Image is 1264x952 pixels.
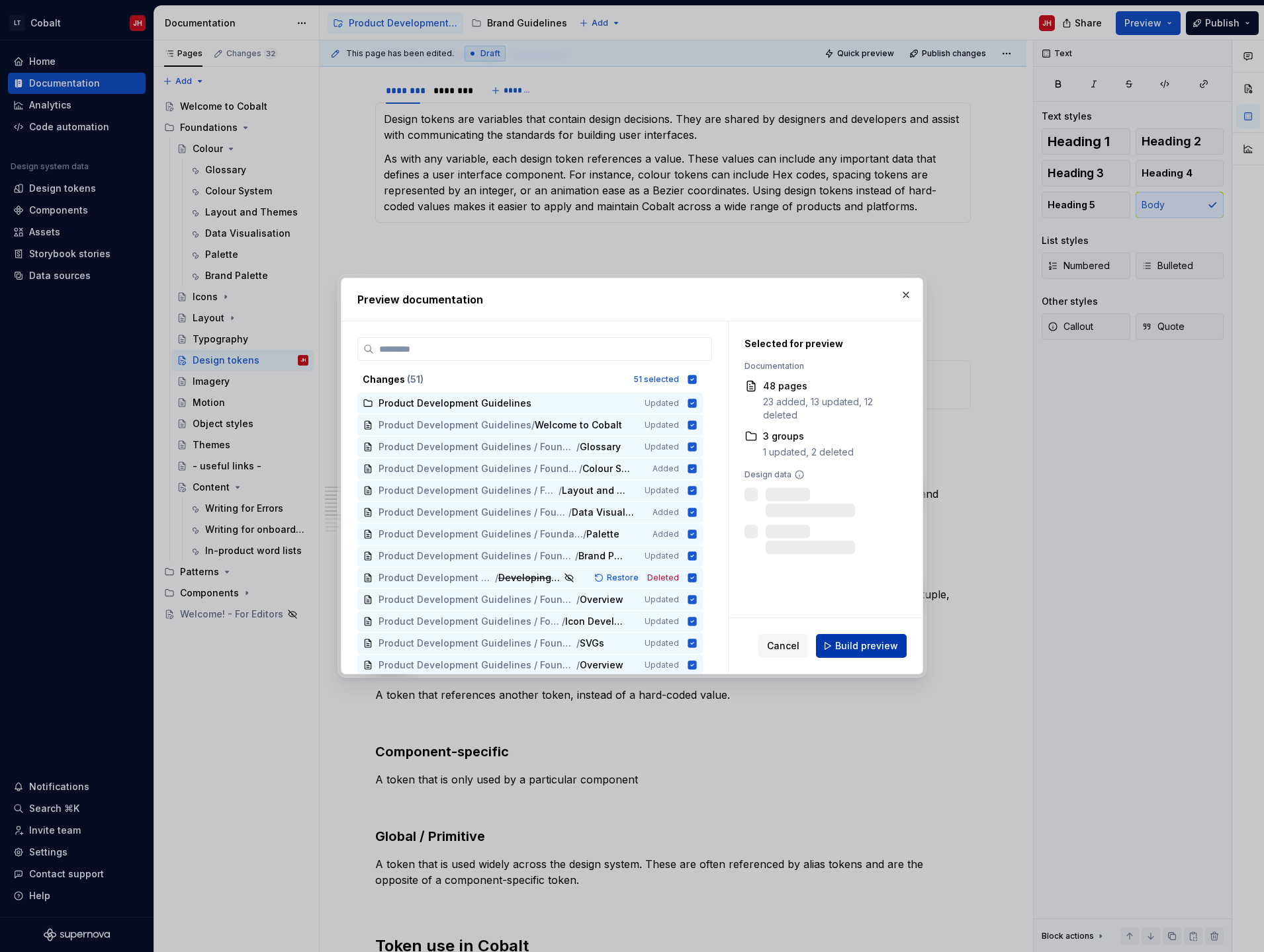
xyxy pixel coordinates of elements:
span: Data Visualisation [572,506,635,519]
span: / [559,484,562,497]
h2: Preview documentation [357,292,907,307]
span: Added [653,463,679,474]
div: Design data [745,469,891,480]
span: Updated [645,551,679,561]
span: / [562,615,565,628]
div: Changes [363,373,625,386]
span: Added [653,529,679,539]
span: Brand Palette [578,549,626,563]
span: Updated [645,485,679,496]
span: Developing the Colour System [498,571,562,584]
span: / [576,658,580,672]
span: Cancel [767,639,799,653]
span: / [583,528,586,541]
span: Product Development Guidelines / Foundations / Colour [379,440,576,454]
span: Updated [645,420,679,430]
span: Deleted [647,573,679,583]
span: / [495,571,498,584]
span: Product Development Guidelines / Foundations / Colour [379,462,579,475]
div: 1 updated, 2 deleted [763,446,854,459]
span: Updated [645,398,679,409]
span: ( 51 ) [407,374,424,385]
span: / [531,418,535,432]
span: / [579,462,582,475]
span: Product Development Guidelines / Foundations / Colour [379,549,575,563]
span: / [568,506,572,519]
span: Product Development Guidelines [379,397,531,410]
button: Build preview [816,634,907,658]
div: Documentation [745,361,891,372]
span: Product Development Guidelines / Foundations / Layout [379,658,576,672]
span: Updated [645,638,679,649]
span: Icon Development [565,615,626,628]
div: 3 groups [763,430,854,443]
span: Welcome to Cobalt [535,418,622,432]
button: Restore [590,571,645,584]
button: Cancel [758,634,808,658]
div: 23 added, 13 updated, 12 deleted [763,395,891,422]
span: Updated [645,442,679,452]
span: Colour System [582,462,634,475]
span: Product Development Guidelines / Foundations / Icons [379,593,576,606]
span: Updated [645,660,679,670]
div: 48 pages [763,379,891,393]
span: Added [653,507,679,518]
span: / [576,440,580,454]
span: SVGs [580,637,606,650]
span: / [576,593,580,606]
span: Palette [586,528,619,541]
div: Selected for preview [745,337,891,350]
span: Updated [645,616,679,627]
span: Product Development Guidelines / Foundations / Colour [379,571,495,584]
div: 51 selected [633,374,679,385]
span: Product Development Guidelines / Foundations / Colour [379,484,559,497]
span: Overview [580,658,623,672]
span: Product Development Guidelines / Foundations / Colour [379,528,583,541]
span: / [576,637,580,650]
span: Product Development Guidelines / Foundations / Colour [379,506,568,519]
span: Updated [645,594,679,605]
span: Product Development Guidelines / Foundations / Icons [379,637,576,650]
span: / [575,549,578,563]
span: Glossary [580,440,621,454]
span: Layout and Themes [562,484,627,497]
span: Build preview [835,639,898,653]
span: Product Development Guidelines [379,418,531,432]
span: Product Development Guidelines / Foundations / Icons [379,615,562,628]
span: Overview [580,593,623,606]
span: Restore [607,573,639,583]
